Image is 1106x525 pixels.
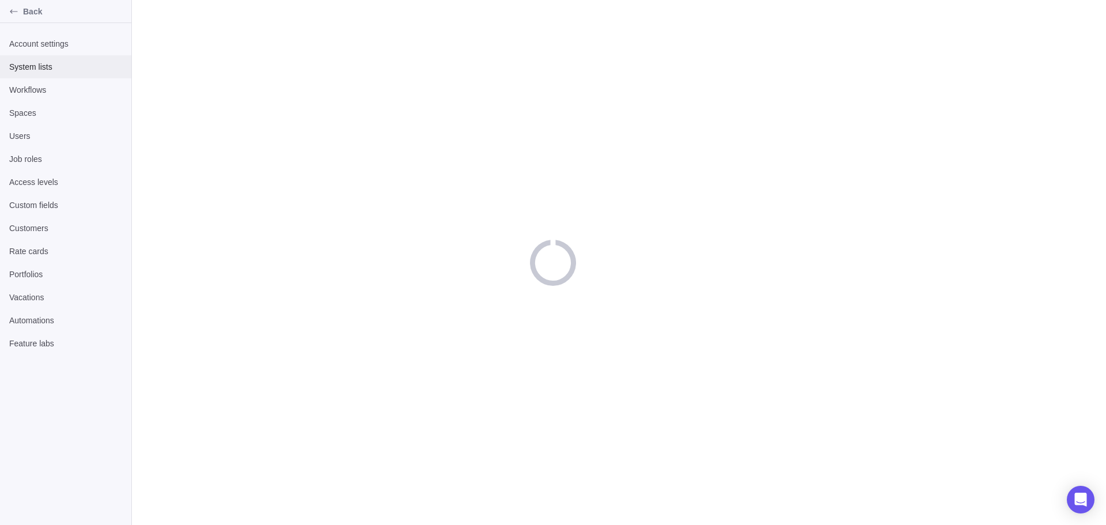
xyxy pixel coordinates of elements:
[9,176,122,188] span: Access levels
[9,315,122,326] span: Automations
[9,130,122,142] span: Users
[530,240,576,286] div: loading
[9,107,122,119] span: Spaces
[1067,486,1094,513] div: Open Intercom Messenger
[9,222,122,234] span: Customers
[9,38,122,50] span: Account settings
[9,245,122,257] span: Rate cards
[9,199,122,211] span: Custom fields
[9,61,122,73] span: System lists
[9,269,122,280] span: Portfolios
[9,153,122,165] span: Job roles
[9,84,122,96] span: Workflows
[9,292,122,303] span: Vacations
[23,6,127,17] span: Back
[9,338,122,349] span: Feature labs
